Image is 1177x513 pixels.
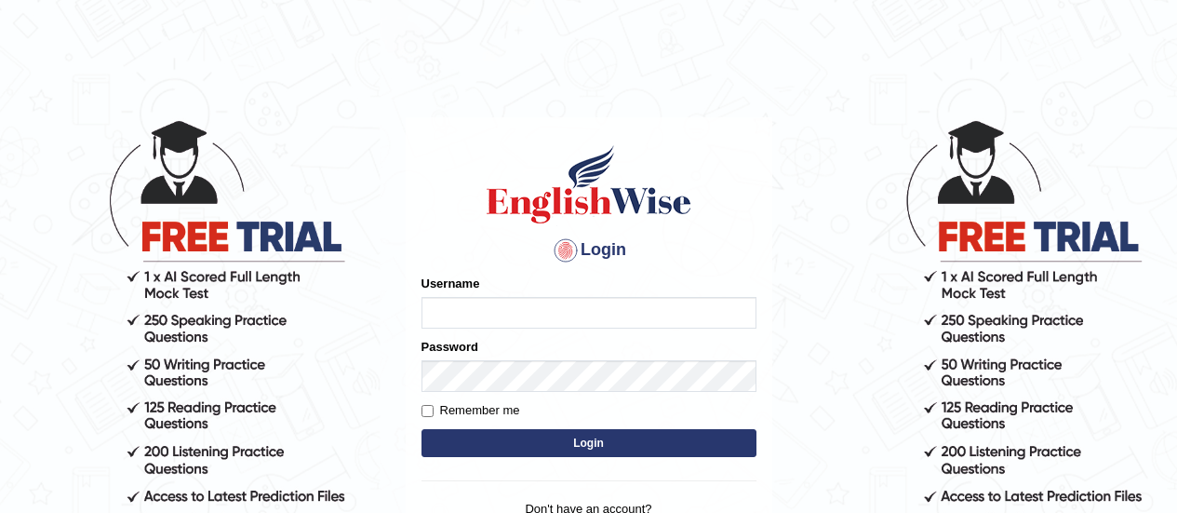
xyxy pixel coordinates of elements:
[483,142,695,226] img: Logo of English Wise sign in for intelligent practice with AI
[421,405,434,417] input: Remember me
[421,275,480,292] label: Username
[421,338,478,356] label: Password
[421,429,756,457] button: Login
[421,401,520,420] label: Remember me
[421,236,756,265] h4: Login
